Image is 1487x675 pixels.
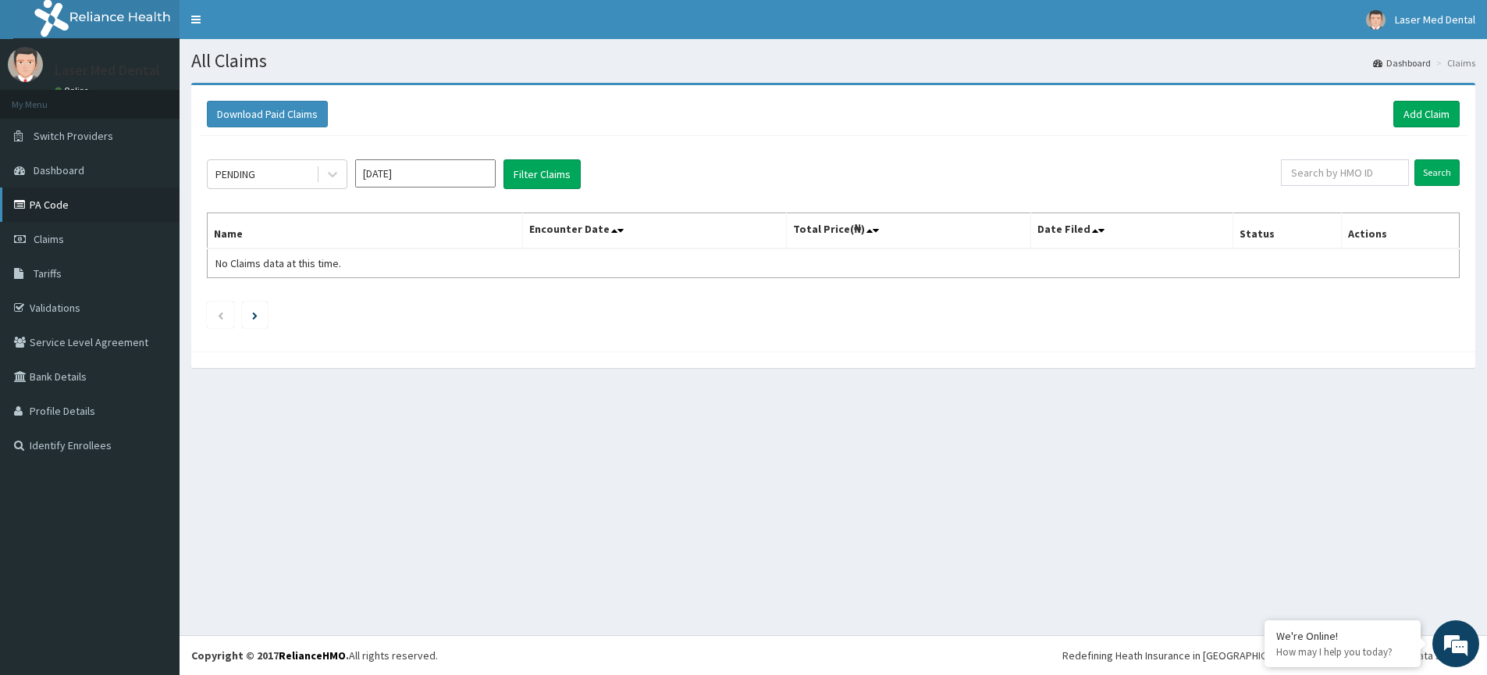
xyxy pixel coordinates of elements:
[8,47,43,82] img: User Image
[180,635,1487,675] footer: All rights reserved.
[1393,101,1460,127] a: Add Claim
[217,308,224,322] a: Previous page
[523,213,787,249] th: Encounter Date
[34,163,84,177] span: Dashboard
[55,63,160,77] p: Laser Med Dental
[1062,648,1475,663] div: Redefining Heath Insurance in [GEOGRAPHIC_DATA] using Telemedicine and Data Science!
[191,648,349,662] strong: Copyright © 2017 .
[1373,56,1431,70] a: Dashboard
[215,166,255,182] div: PENDING
[1030,213,1233,249] th: Date Filed
[1276,629,1409,643] div: We're Online!
[191,51,1475,71] h1: All Claims
[1432,56,1475,70] li: Claims
[786,213,1030,249] th: Total Price(₦)
[34,232,64,246] span: Claims
[208,213,523,249] th: Name
[1276,645,1409,659] p: How may I help you today?
[1281,159,1409,186] input: Search by HMO ID
[215,256,341,270] span: No Claims data at this time.
[252,308,258,322] a: Next page
[355,159,496,187] input: Select Month and Year
[1233,213,1342,249] th: Status
[279,648,346,662] a: RelianceHMO
[34,129,113,143] span: Switch Providers
[1414,159,1460,186] input: Search
[207,101,328,127] button: Download Paid Claims
[55,85,92,96] a: Online
[1342,213,1460,249] th: Actions
[1366,10,1386,30] img: User Image
[34,266,62,280] span: Tariffs
[503,159,581,189] button: Filter Claims
[1395,12,1475,27] span: Laser Med Dental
